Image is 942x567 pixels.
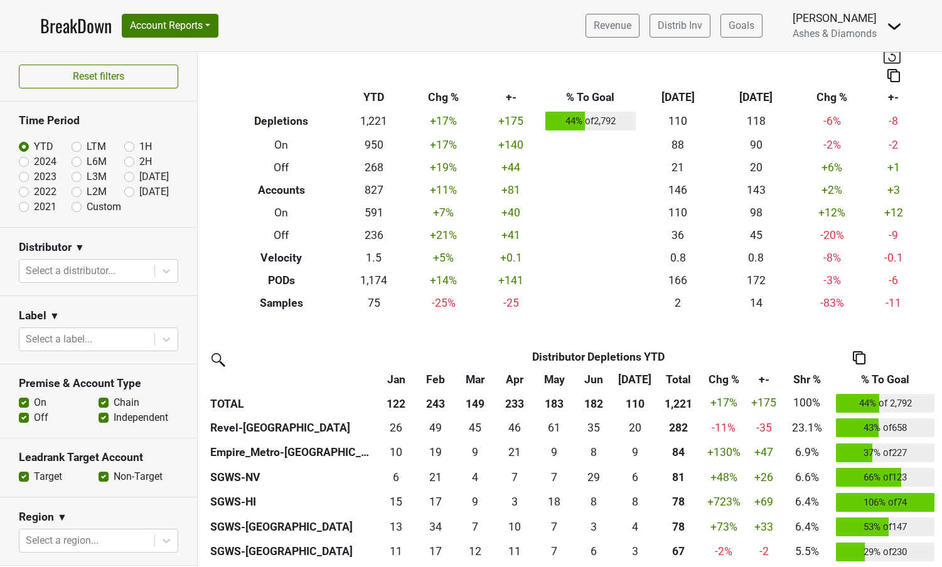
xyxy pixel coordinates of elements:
[407,87,480,109] th: Chg %
[341,87,407,109] th: YTD
[207,539,377,564] th: SGWS-[GEOGRAPHIC_DATA]
[538,469,571,485] div: 7
[869,292,918,314] td: -11
[456,368,495,391] th: Mar: activate to sort column ascending
[710,396,737,409] span: +17%
[480,224,542,246] td: +41
[717,201,796,224] td: 98
[700,440,747,465] td: +130 %
[341,156,407,179] td: 268
[717,224,796,246] td: 45
[87,184,107,199] label: L2M
[19,377,178,390] h3: Premise & Account Type
[614,440,656,465] td: 8.5
[659,444,697,460] div: 84
[222,246,341,269] th: Velocity
[656,490,701,515] th: 78.166
[456,490,495,515] td: 9.25
[87,199,121,215] label: Custom
[222,269,341,292] th: PODs
[87,139,106,154] label: LTM
[456,391,495,416] th: 149
[750,519,778,535] div: +33
[377,391,416,416] th: 122
[19,511,54,524] h3: Region
[574,514,614,539] td: 3.25
[639,156,717,179] td: 21
[717,179,796,201] td: 143
[34,469,62,484] label: Target
[480,87,542,109] th: +-
[495,391,535,416] th: 233
[222,224,341,246] th: Off
[380,543,413,559] div: 11
[456,539,495,564] td: 12.083
[87,154,107,169] label: L6M
[574,440,614,465] td: 8.333
[480,109,542,134] td: +175
[456,415,495,440] td: 45
[495,539,535,564] td: 10.998
[535,415,574,440] td: 61.334
[207,465,377,490] th: SGWS-NV
[341,224,407,246] td: 236
[700,514,747,539] td: +73 %
[480,134,542,156] td: +140
[222,134,341,156] th: On
[495,490,535,515] td: 2.916
[700,539,747,564] td: -2 %
[19,114,178,127] h3: Time Period
[207,490,377,515] th: SGWS-HI
[407,156,480,179] td: +19 %
[407,292,480,314] td: -25 %
[656,368,701,391] th: Total: activate to sort column ascending
[617,543,653,559] div: 3
[416,465,456,490] td: 21.083
[207,440,377,465] th: Empire_Metro-[GEOGRAPHIC_DATA]
[341,134,407,156] td: 950
[207,415,377,440] th: Revel-[GEOGRAPHIC_DATA]
[207,514,377,539] th: SGWS-[GEOGRAPHIC_DATA]
[656,391,701,416] th: 1,221
[480,156,542,179] td: +44
[586,14,640,38] a: Revenue
[419,494,452,510] div: 17
[614,539,656,564] td: 2.5
[795,224,869,246] td: -20 %
[459,543,492,559] div: 12
[781,490,833,515] td: 6.4%
[380,469,413,485] div: 6
[869,87,918,109] th: +-
[781,440,833,465] td: 6.9%
[781,415,833,440] td: 23.1%
[459,444,492,460] div: 9
[574,391,614,416] th: 182
[853,351,865,364] img: Copy to clipboard
[341,292,407,314] td: 75
[377,490,416,515] td: 14.583
[795,87,869,109] th: Chg %
[869,269,918,292] td: -6
[114,469,163,484] label: Non-Target
[650,14,710,38] a: Distrib Inv
[639,224,717,246] td: 36
[617,469,653,485] div: 6
[574,465,614,490] td: 29.25
[577,469,611,485] div: 29
[538,519,571,535] div: 7
[34,139,53,154] label: YTD
[717,134,796,156] td: 90
[34,395,46,410] label: On
[459,494,492,510] div: 9
[656,514,701,539] th: 77.895
[639,179,717,201] td: 146
[535,539,574,564] td: 7.25
[535,490,574,515] td: 17.75
[34,199,56,215] label: 2021
[614,415,656,440] td: 20.25
[659,494,697,510] div: 78
[19,451,178,464] h3: Leadrank Target Account
[495,415,535,440] td: 45.667
[341,109,407,134] td: 1,221
[34,184,56,199] label: 2022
